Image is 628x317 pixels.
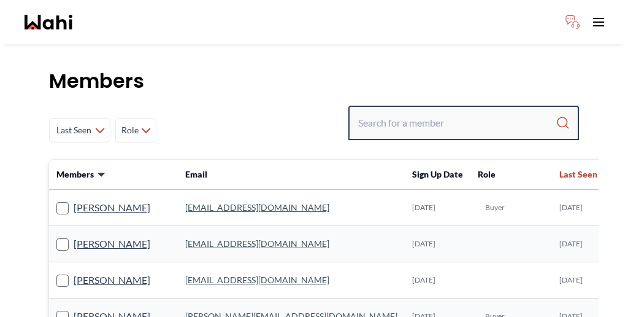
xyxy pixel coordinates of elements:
[121,119,139,141] span: Role
[56,168,106,181] button: Members
[559,168,610,181] button: Last Seen
[552,226,617,262] td: [DATE]
[25,15,72,29] a: Wahi homepage
[405,226,470,262] td: [DATE]
[552,262,617,299] td: [DATE]
[74,272,150,288] a: [PERSON_NAME]
[185,202,329,213] a: [EMAIL_ADDRESS][DOMAIN_NAME]
[478,169,496,179] span: Role
[405,262,470,299] td: [DATE]
[185,275,329,285] a: [EMAIL_ADDRESS][DOMAIN_NAME]
[74,236,150,252] a: [PERSON_NAME]
[552,190,617,226] td: [DATE]
[185,238,329,249] a: [EMAIL_ADDRESS][DOMAIN_NAME]
[412,169,463,179] span: Sign Up Date
[559,168,597,181] span: Last Seen
[586,10,611,34] button: Toggle open navigation menu
[185,169,207,179] span: Email
[358,112,556,134] input: Search input
[405,190,470,226] td: [DATE]
[56,168,94,181] span: Members
[74,200,150,216] a: [PERSON_NAME]
[49,69,579,93] h1: Members
[55,119,93,141] span: Last Seen
[485,203,505,213] span: Buyer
